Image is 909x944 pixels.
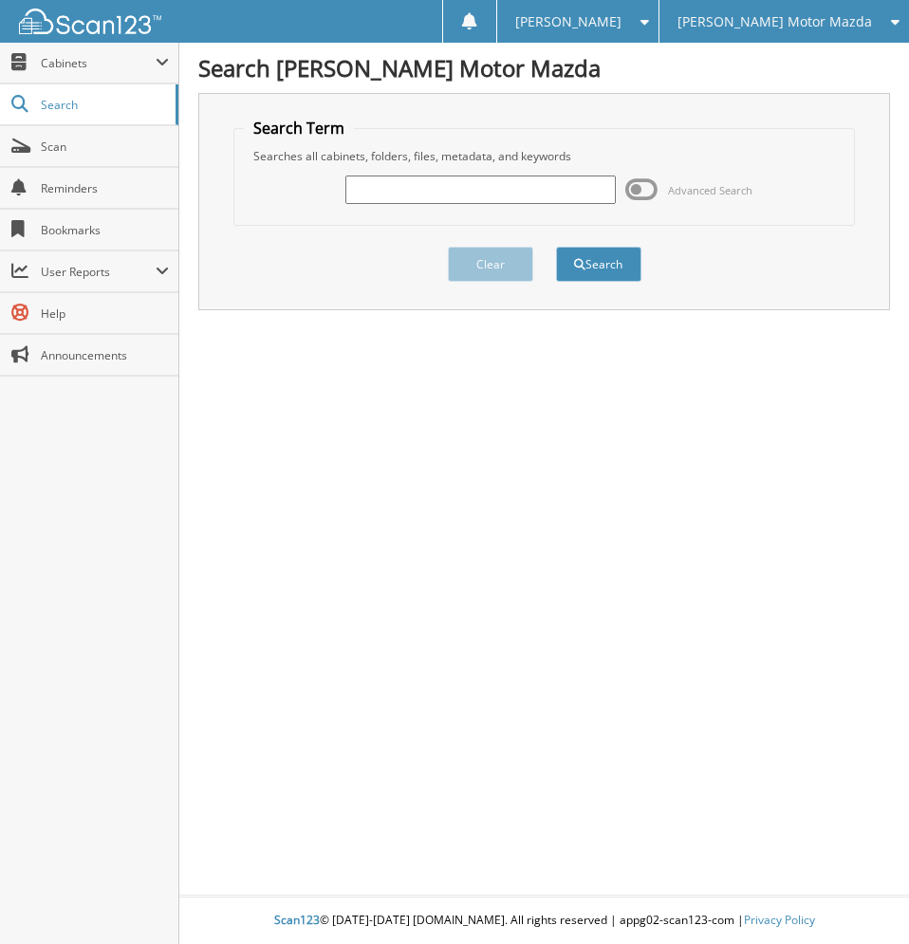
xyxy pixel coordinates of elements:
button: Search [556,247,641,282]
span: Search [41,97,166,113]
span: Bookmarks [41,222,169,238]
h1: Search [PERSON_NAME] Motor Mazda [198,52,890,83]
span: Reminders [41,180,169,196]
span: Cabinets [41,55,156,71]
img: scan123-logo-white.svg [19,9,161,34]
span: [PERSON_NAME] [515,16,621,28]
span: Advanced Search [668,183,752,197]
span: [PERSON_NAME] Motor Mazda [677,16,872,28]
div: © [DATE]-[DATE] [DOMAIN_NAME]. All rights reserved | appg02-scan123-com | [179,898,909,944]
div: Searches all cabinets, folders, files, metadata, and keywords [244,148,844,164]
span: Announcements [41,347,169,363]
span: Help [41,305,169,322]
span: Scan123 [274,912,320,928]
iframe: Chat Widget [814,853,909,944]
a: Privacy Policy [744,912,815,928]
button: Clear [448,247,533,282]
span: User Reports [41,264,156,280]
legend: Search Term [244,118,354,139]
span: Scan [41,139,169,155]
